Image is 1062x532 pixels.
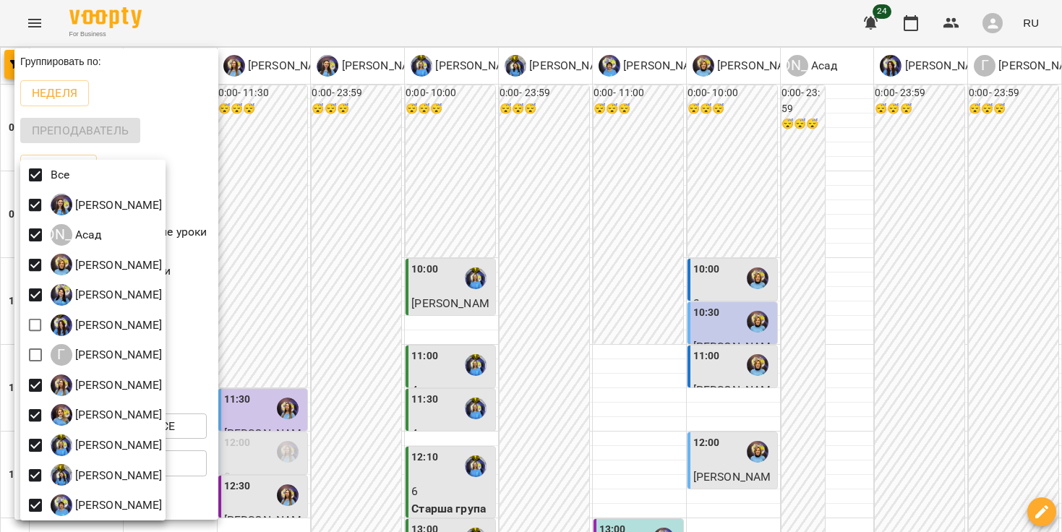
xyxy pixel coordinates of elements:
[51,254,72,275] img: Б
[51,374,163,396] div: Казимирів Тетяна
[51,254,163,275] a: Б [PERSON_NAME]
[51,284,72,306] img: Б
[72,226,102,244] p: Асад
[51,314,163,336] div: Вахнован Діана
[72,286,163,304] p: [PERSON_NAME]
[51,404,72,426] img: П
[51,404,163,426] a: П [PERSON_NAME]
[51,194,163,215] div: Ігнатенко Оксана
[72,467,163,484] p: [PERSON_NAME]
[51,166,69,184] p: Все
[51,494,72,516] img: Ч
[72,377,163,394] p: [PERSON_NAME]
[51,404,163,426] div: Позднякова Анастасія
[51,434,163,456] a: Р [PERSON_NAME]
[51,224,102,246] a: [PERSON_NAME] Асад
[51,434,163,456] div: Ратушенко Альона
[51,374,72,396] img: К
[51,314,72,336] img: В
[51,464,72,486] img: С
[51,434,72,456] img: Р
[51,284,163,306] div: Базілєва Катерина
[51,194,163,215] a: І [PERSON_NAME]
[51,284,163,306] a: Б [PERSON_NAME]
[51,494,163,516] div: Чирва Юлія
[51,224,102,246] div: Асад
[72,257,163,274] p: [PERSON_NAME]
[51,194,72,215] img: І
[72,197,163,214] p: [PERSON_NAME]
[51,224,72,246] div: [PERSON_NAME]
[51,344,163,366] a: Г [PERSON_NAME]
[51,344,72,366] div: Г
[51,494,163,516] a: Ч [PERSON_NAME]
[72,406,163,424] p: [PERSON_NAME]
[72,317,163,334] p: [PERSON_NAME]
[72,497,163,514] p: [PERSON_NAME]
[51,464,163,486] div: Свириденко Аня
[51,314,163,336] a: В [PERSON_NAME]
[72,346,163,364] p: [PERSON_NAME]
[51,374,163,396] a: К [PERSON_NAME]
[51,254,163,275] div: Бадун Наталія
[51,344,163,366] div: Городецька Карина
[51,464,163,486] a: С [PERSON_NAME]
[72,437,163,454] p: [PERSON_NAME]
